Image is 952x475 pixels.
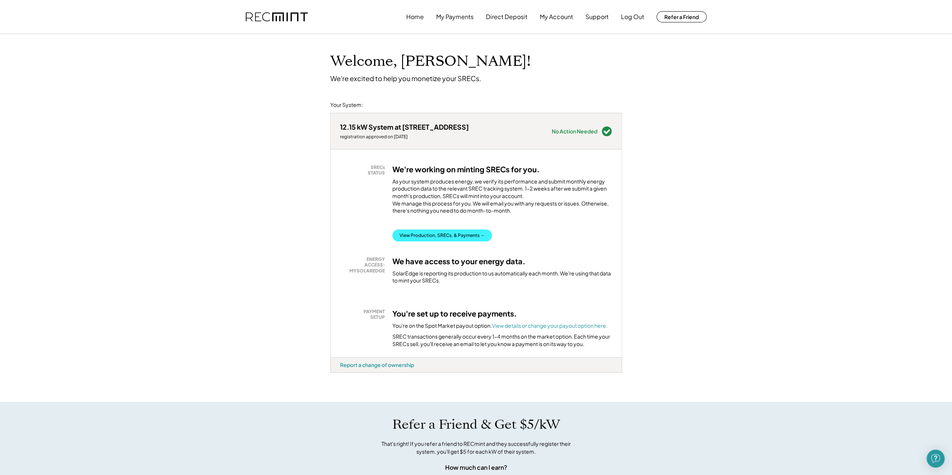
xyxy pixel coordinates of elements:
[392,322,607,330] div: You're on the Spot Market payout option.
[392,229,492,241] button: View Production, SRECs, & Payments →
[392,309,517,318] h3: You're set up to receive payments.
[392,164,540,174] h3: We're working on minting SRECs for you.
[330,74,481,83] div: We're excited to help you monetize your SRECs.
[927,450,945,468] div: Open Intercom Messenger
[621,9,644,24] button: Log Out
[656,11,707,22] button: Refer a Friend
[436,9,474,24] button: My Payments
[406,9,424,24] button: Home
[392,256,526,266] h3: We have access to your energy data.
[340,134,469,140] div: registration approved on [DATE]
[392,333,612,348] div: SREC transactions generally occur every 1-4 months on the market option. Each time your SRECs sel...
[330,373,356,376] div: nxvb8eci - VA Distributed
[344,309,385,320] div: PAYMENT SETUP
[540,9,573,24] button: My Account
[392,417,560,432] h1: Refer a Friend & Get $5/kW
[330,53,531,70] h1: Welcome, [PERSON_NAME]!
[340,123,469,131] div: 12.15 kW System at [STREET_ADDRESS]
[373,440,579,456] div: That's right! If you refer a friend to RECmint and they successfully register their system, you'l...
[492,322,607,329] a: View details or change your payout option here.
[392,178,612,218] div: As your system produces energy, we verify its performance and submit monthly energy production da...
[344,256,385,274] div: ENERGY ACCESS: MYSOLAREDGE
[552,129,597,134] div: No Action Needed
[392,270,612,284] div: SolarEdge is reporting its production to us automatically each month. We're using that data to mi...
[585,9,609,24] button: Support
[246,12,308,22] img: recmint-logotype%403x.png
[330,101,363,109] div: Your System:
[340,361,414,368] div: Report a change of ownership
[445,463,507,472] div: How much can I earn?
[486,9,527,24] button: Direct Deposit
[344,164,385,176] div: SRECs STATUS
